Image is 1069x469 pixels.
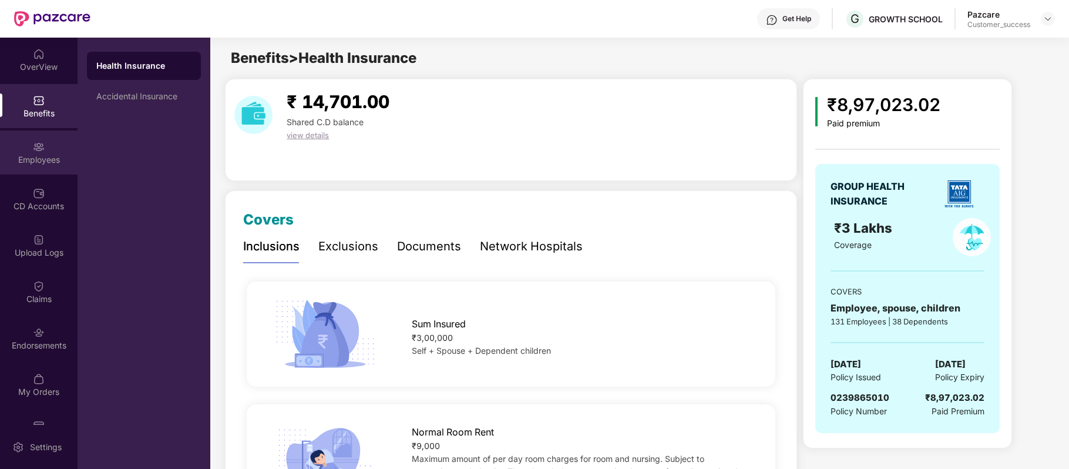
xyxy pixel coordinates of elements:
div: Network Hospitals [480,237,583,256]
div: Customer_success [967,20,1030,29]
img: insurerLogo [939,173,980,215]
div: ₹8,97,023.02 [827,91,940,119]
img: svg+xml;base64,PHN2ZyBpZD0iSGVscC0zMngzMiIgeG1sbnM9Imh0dHA6Ly93d3cudzMub3JnLzIwMDAvc3ZnIiB3aWR0aD... [766,14,778,26]
img: svg+xml;base64,PHN2ZyBpZD0iSG9tZSIgeG1sbnM9Imh0dHA6Ly93d3cudzMub3JnLzIwMDAvc3ZnIiB3aWR0aD0iMjAiIG... [33,48,45,60]
span: Benefits > Health Insurance [231,49,416,66]
span: Self + Spouse + Dependent children [412,346,551,356]
span: G [851,12,859,26]
img: icon [271,296,379,372]
img: svg+xml;base64,PHN2ZyBpZD0iQ2xhaW0iIHhtbG5zPSJodHRwOi8vd3d3LnczLm9yZy8yMDAwL3N2ZyIgd2lkdGg9IjIwIi... [33,280,45,292]
span: Shared C.D balance [287,117,364,127]
span: Policy Expiry [935,371,984,384]
span: ₹3 Lakhs [834,220,896,236]
span: ₹ 14,701.00 [287,91,389,112]
span: [DATE] [831,357,861,371]
span: 0239865010 [831,392,889,403]
div: Employee, spouse, children [831,301,984,316]
img: svg+xml;base64,PHN2ZyBpZD0iUGF6Y2FyZCIgeG1sbnM9Imh0dHA6Ly93d3cudzMub3JnLzIwMDAvc3ZnIiB3aWR0aD0iMj... [33,420,45,431]
img: New Pazcare Logo [14,11,90,26]
img: svg+xml;base64,PHN2ZyBpZD0iRW1wbG95ZWVzIiB4bWxucz0iaHR0cDovL3d3dy53My5vcmcvMjAwMC9zdmciIHdpZHRoPS... [33,141,45,153]
img: download [234,96,273,134]
span: Coverage [834,240,872,250]
img: svg+xml;base64,PHN2ZyBpZD0iRHJvcGRvd24tMzJ4MzIiIHhtbG5zPSJodHRwOi8vd3d3LnczLm9yZy8yMDAwL3N2ZyIgd2... [1043,14,1053,24]
img: svg+xml;base64,PHN2ZyBpZD0iQ0RfQWNjb3VudHMiIGRhdGEtbmFtZT0iQ0QgQWNjb3VudHMiIHhtbG5zPSJodHRwOi8vd3... [33,187,45,199]
div: ₹8,97,023.02 [925,391,984,405]
div: Paid premium [827,119,940,129]
span: view details [287,130,329,140]
img: svg+xml;base64,PHN2ZyBpZD0iQmVuZWZpdHMiIHhtbG5zPSJodHRwOi8vd3d3LnczLm9yZy8yMDAwL3N2ZyIgd2lkdGg9Ij... [33,95,45,106]
div: ₹9,000 [412,440,751,453]
img: svg+xml;base64,PHN2ZyBpZD0iVXBsb2FkX0xvZ3MiIGRhdGEtbmFtZT0iVXBsb2FkIExvZ3MiIHhtbG5zPSJodHRwOi8vd3... [33,234,45,246]
span: Paid Premium [932,405,984,418]
div: Health Insurance [96,60,191,72]
div: GROWTH SCHOOL [869,14,943,25]
img: svg+xml;base64,PHN2ZyBpZD0iU2V0dGluZy0yMHgyMCIgeG1sbnM9Imh0dHA6Ly93d3cudzMub3JnLzIwMDAvc3ZnIiB3aW... [12,441,24,453]
span: [DATE] [935,357,966,371]
div: ₹3,00,000 [412,331,751,344]
div: GROUP HEALTH INSURANCE [831,179,933,209]
span: Policy Issued [831,371,881,384]
span: Sum Insured [412,317,466,331]
div: 131 Employees | 38 Dependents [831,316,984,327]
img: svg+xml;base64,PHN2ZyBpZD0iRW5kb3JzZW1lbnRzIiB4bWxucz0iaHR0cDovL3d3dy53My5vcmcvMjAwMC9zdmciIHdpZH... [33,327,45,339]
div: Inclusions [243,237,300,256]
div: Settings [26,441,65,453]
div: Pazcare [967,9,1030,20]
div: Documents [397,237,461,256]
div: COVERS [831,286,984,297]
img: svg+xml;base64,PHN2ZyBpZD0iTXlfT3JkZXJzIiBkYXRhLW5hbWU9Ik15IE9yZGVycyIgeG1sbnM9Imh0dHA6Ly93d3cudz... [33,373,45,385]
div: Exclusions [318,237,378,256]
span: Covers [243,211,294,228]
div: Get Help [782,14,811,24]
span: Normal Room Rent [412,425,494,440]
div: Accidental Insurance [96,92,191,101]
span: Policy Number [831,406,887,416]
img: policyIcon [953,218,991,256]
img: icon [815,97,818,126]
